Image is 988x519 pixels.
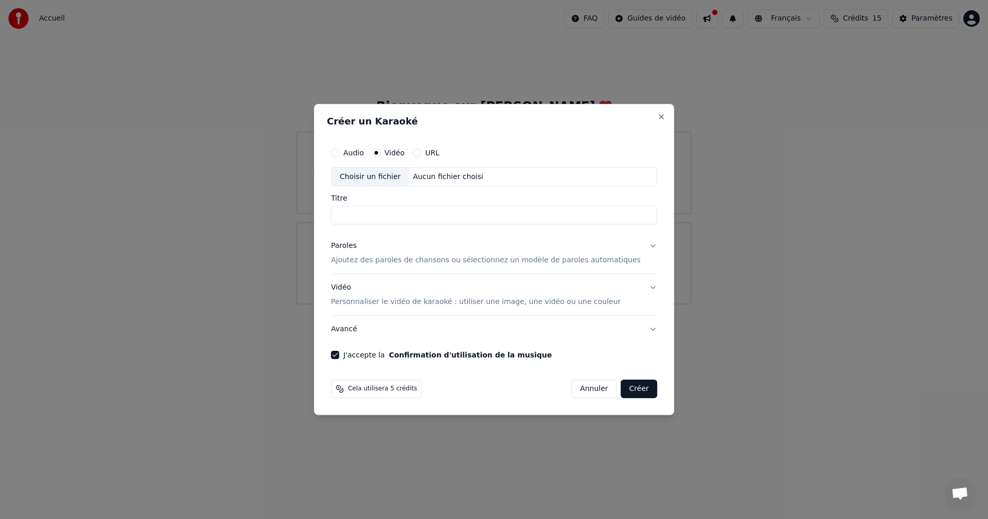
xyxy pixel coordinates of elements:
button: Annuler [571,380,616,398]
p: Personnaliser le vidéo de karaoké : utiliser une image, une vidéo ou une couleur [331,297,621,307]
div: Choisir un fichier [331,168,409,186]
button: Créer [621,380,657,398]
label: Titre [331,195,657,202]
button: Avancé [331,316,657,343]
div: Aucun fichier choisi [409,172,488,182]
span: Cela utilisera 5 crédits [348,385,417,393]
button: J'accepte la [389,351,552,359]
label: Audio [343,149,364,156]
p: Ajoutez des paroles de chansons ou sélectionnez un modèle de paroles automatiques [331,256,641,266]
div: Vidéo [331,283,621,308]
button: VidéoPersonnaliser le vidéo de karaoké : utiliser une image, une vidéo ou une couleur [331,275,657,316]
label: URL [425,149,439,156]
button: ParolesAjoutez des paroles de chansons ou sélectionnez un modèle de paroles automatiques [331,233,657,274]
h2: Créer un Karaoké [327,117,661,126]
div: Paroles [331,241,357,252]
label: J'accepte la [343,351,552,359]
label: Vidéo [384,149,404,156]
